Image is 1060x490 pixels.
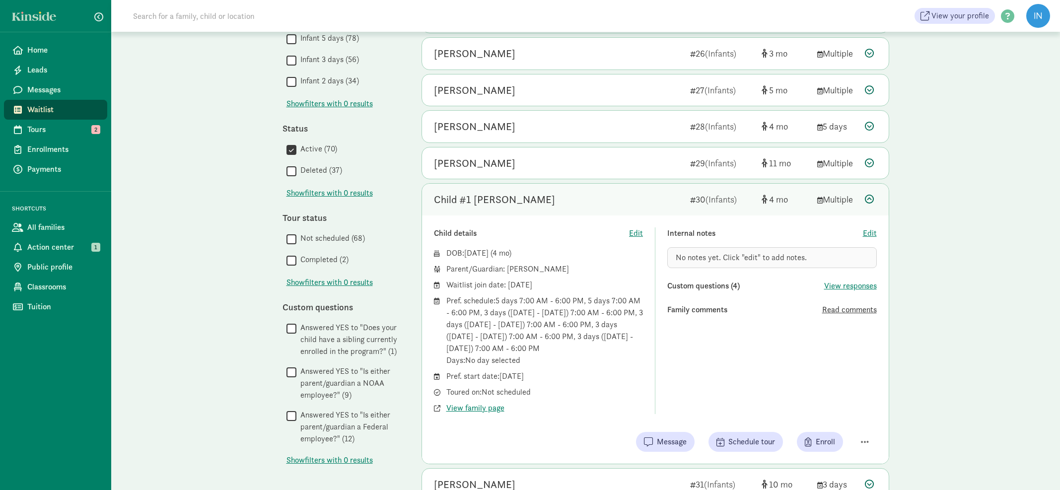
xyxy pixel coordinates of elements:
[296,54,359,66] label: Infant 3 days (56)
[824,280,877,292] span: View responses
[4,80,107,100] a: Messages
[708,432,783,452] button: Schedule tour
[286,98,373,110] span: Show filters with 0 results
[762,193,809,206] div: [object Object]
[690,120,754,133] div: 28
[434,82,515,98] div: Freyja R
[27,261,99,273] span: Public profile
[706,194,737,205] span: (Infants)
[817,120,857,133] div: 5 days
[446,295,643,366] div: Pref. schedule: 5 days 7:00 AM - 6:00 PM, 5 days 7:00 AM - 6:00 PM, 3 days ([DATE] - [DATE]) 7:00...
[296,322,402,357] label: Answered YES to "Does your child have a sibling currently enrolled in the program?" (1)
[769,48,787,59] span: 3
[493,248,509,258] span: 4
[915,8,995,24] a: View your profile
[434,46,515,62] div: TBD TBD
[769,84,787,96] span: 5
[797,432,843,452] button: Enroll
[27,221,99,233] span: All families
[816,436,835,448] span: Enroll
[434,119,515,135] div: Henry Hopp
[296,164,342,176] label: Deleted (37)
[91,125,100,134] span: 2
[705,84,736,96] span: (Infants)
[434,227,630,239] div: Child details
[27,241,99,253] span: Action center
[667,227,863,239] div: Internal notes
[762,156,809,170] div: [object Object]
[286,187,373,199] button: Showfilters with 0 results
[296,232,365,244] label: Not scheduled (68)
[283,122,402,135] div: Status
[4,257,107,277] a: Public profile
[27,281,99,293] span: Classrooms
[286,277,373,288] span: Show filters with 0 results
[296,143,337,155] label: Active (70)
[4,140,107,159] a: Enrollments
[91,243,100,252] span: 1
[27,143,99,155] span: Enrollments
[27,84,99,96] span: Messages
[283,211,402,224] div: Tour status
[4,237,107,257] a: Action center 1
[629,227,643,239] button: Edit
[705,48,736,59] span: (Infants)
[728,436,775,448] span: Schedule tour
[769,121,788,132] span: 4
[296,75,359,87] label: Infant 2 days (34)
[27,301,99,313] span: Tuition
[446,386,643,398] div: Toured on: Not scheduled
[296,32,359,44] label: Infant 5 days (78)
[446,402,504,414] button: View family page
[676,252,807,263] span: No notes yet. Click "edit" to add notes.
[704,479,735,490] span: (Infants)
[705,121,736,132] span: (Infants)
[286,454,373,466] span: Show filters with 0 results
[283,300,402,314] div: Custom questions
[296,409,402,445] label: Answered YES to "Is either parent/guardian a Federal employee?" (12)
[4,217,107,237] a: All families
[657,436,687,448] span: Message
[769,479,792,490] span: 10
[4,40,107,60] a: Home
[446,263,643,275] div: Parent/Guardian: [PERSON_NAME]
[4,100,107,120] a: Waitlist
[762,83,809,97] div: [object Object]
[434,155,515,171] div: Margo Gjendem
[667,304,822,316] div: Family comments
[4,277,107,297] a: Classrooms
[286,187,373,199] span: Show filters with 0 results
[636,432,695,452] button: Message
[286,98,373,110] button: Showfilters with 0 results
[690,193,754,206] div: 30
[690,156,754,170] div: 29
[4,159,107,179] a: Payments
[296,365,402,401] label: Answered YES to "Is either parent/guardian a NOAA employee?" (9)
[464,248,489,258] span: [DATE]
[762,47,809,60] div: [object Object]
[127,6,406,26] input: Search for a family, child or location
[762,120,809,133] div: [object Object]
[27,64,99,76] span: Leads
[1010,442,1060,490] iframe: Chat Widget
[667,280,824,292] div: Custom questions (4)
[446,279,643,291] div: Waitlist join date: [DATE]
[817,83,857,97] div: Multiple
[4,60,107,80] a: Leads
[4,297,107,317] a: Tuition
[817,193,857,206] div: Multiple
[817,156,857,170] div: Multiple
[286,277,373,288] button: Showfilters with 0 results
[769,194,788,205] span: 4
[296,254,349,266] label: Completed (2)
[27,44,99,56] span: Home
[27,104,99,116] span: Waitlist
[286,454,373,466] button: Showfilters with 0 results
[27,124,99,136] span: Tours
[822,304,877,316] button: Read comments
[690,83,754,97] div: 27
